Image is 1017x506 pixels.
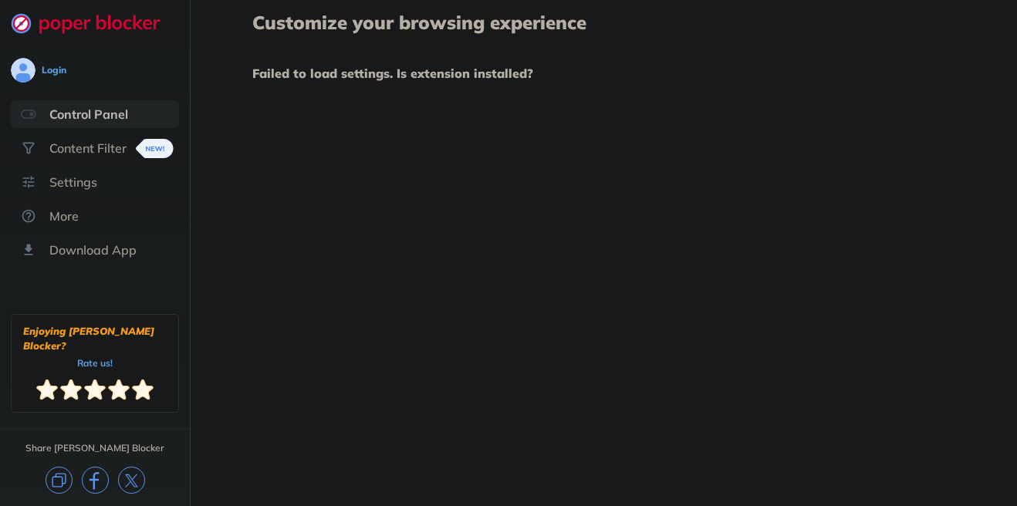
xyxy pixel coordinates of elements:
[252,63,954,83] h1: Failed to load settings. Is extension installed?
[21,106,36,122] img: features-selected.svg
[77,359,113,366] div: Rate us!
[21,208,36,224] img: about.svg
[21,174,36,190] img: settings.svg
[49,174,97,190] div: Settings
[252,12,954,32] h1: Customize your browsing experience
[118,467,145,494] img: x.svg
[11,58,35,83] img: avatar.svg
[11,12,177,34] img: logo-webpage.svg
[21,242,36,258] img: download-app.svg
[49,106,128,122] div: Control Panel
[49,208,79,224] div: More
[46,467,73,494] img: copy.svg
[25,442,164,454] div: Share [PERSON_NAME] Blocker
[42,64,66,76] div: Login
[21,140,36,156] img: social.svg
[136,139,174,158] img: menuBanner.svg
[23,324,167,353] div: Enjoying [PERSON_NAME] Blocker?
[49,140,127,156] div: Content Filter
[49,242,137,258] div: Download App
[82,467,109,494] img: facebook.svg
